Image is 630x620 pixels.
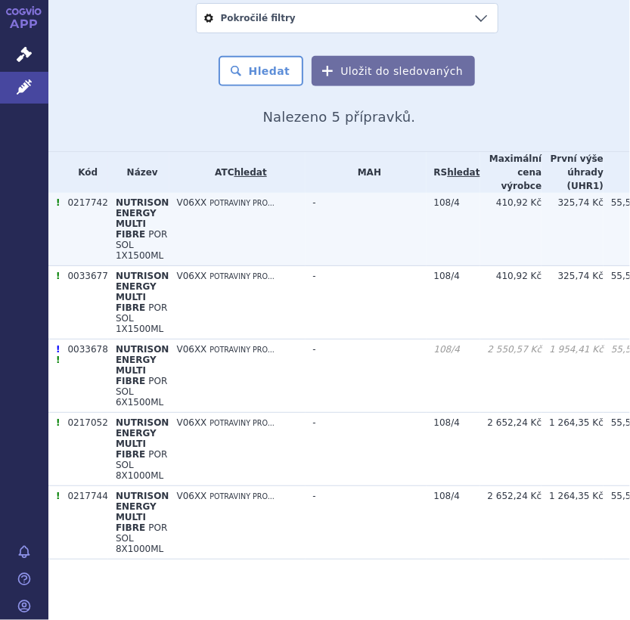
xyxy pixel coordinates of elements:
span: Tento přípravek má více úhrad. [56,491,60,501]
td: 0217744 [60,486,107,560]
span: POTRAVINY PRO... [209,199,275,207]
td: 0033677 [60,266,107,339]
th: MAH [306,152,427,193]
span: POTRAVINY PRO... [209,492,275,501]
td: 410,92 Kč [480,266,542,339]
span: POTRAVINY PRO... [209,419,275,427]
span: 108/4 [434,344,461,355]
td: - [306,486,427,560]
span: V06XX [177,271,207,281]
span: 108/4 [434,197,461,208]
span: POR SOL 8X1000ML [116,522,167,554]
span: NUTRISON ENERGY MULTI FIBRE [116,344,169,386]
button: Uložit do sledovaných [312,56,475,86]
span: Tento přípravek má více úhrad. [56,417,60,428]
span: Tento přípravek má více úhrad. [56,271,60,281]
td: 410,92 Kč [480,193,542,266]
span: POR SOL 1X1500ML [116,302,167,334]
td: 1 264,35 Kč [542,413,604,486]
a: hledat [234,167,267,178]
button: Hledat [219,56,304,86]
th: První výše úhrady (UHR1) [542,152,604,193]
span: 108/4 [434,271,461,281]
td: - [306,193,427,266]
span: POTRAVINY PRO... [209,346,275,354]
span: NUTRISON ENERGY MULTI FIBRE [116,491,169,533]
th: Maximální cena výrobce [480,152,542,193]
td: 1 264,35 Kč [542,486,604,560]
span: V06XX [177,197,207,208]
span: Tento přípravek má více úhrad. [56,355,60,365]
td: 0033678 [60,339,107,413]
span: V06XX [177,344,207,355]
span: POTRAVINY PRO... [209,272,275,281]
td: - [306,413,427,486]
span: 108/4 [434,417,461,428]
th: ATC [169,152,306,193]
a: Pokročilé filtry [197,4,498,33]
td: 1 954,41 Kč [542,339,604,413]
span: POR SOL 8X1000ML [116,449,167,481]
span: Tento přípravek má více úhrad. [56,197,60,208]
span: NUTRISON ENERGY MULTI FIBRE [116,197,169,240]
th: Kód [60,152,107,193]
td: 0217052 [60,413,107,486]
span: V06XX [177,491,207,501]
span: POR SOL 6X1500ML [116,376,167,408]
span: Nalezeno 5 přípravků. [263,109,416,125]
span: POR SOL 1X1500ML [116,229,167,261]
span: NUTRISON ENERGY MULTI FIBRE [116,417,169,460]
td: 0217742 [60,193,107,266]
span: Poslední data tohoto produktu jsou ze SCAU platného k 01.01.2025. [56,344,60,355]
span: V06XX [177,417,207,428]
a: hledat [447,167,479,178]
span: NUTRISON ENERGY MULTI FIBRE [116,271,169,313]
td: - [306,266,427,339]
th: Název [108,152,169,193]
td: 325,74 Kč [542,193,604,266]
td: 2 652,24 Kč [480,486,542,560]
td: 2 550,57 Kč [480,339,542,413]
th: RS [427,152,480,193]
td: - [306,339,427,413]
td: 325,74 Kč [542,266,604,339]
span: 108/4 [434,491,461,501]
td: 2 652,24 Kč [480,413,542,486]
